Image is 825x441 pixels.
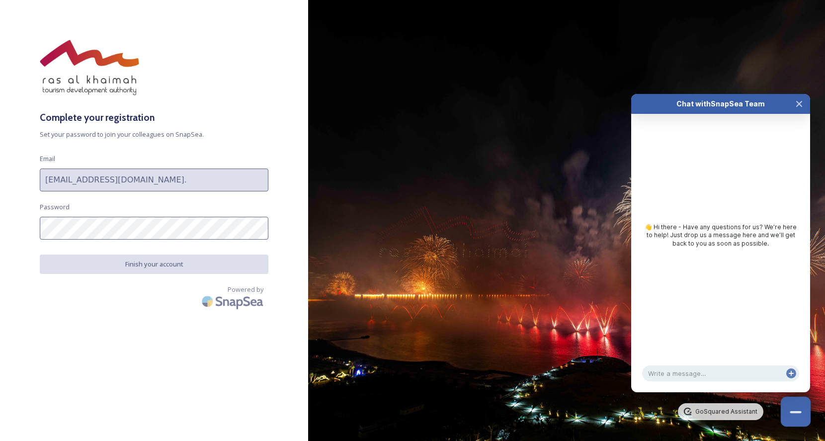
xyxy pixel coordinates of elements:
[40,255,268,274] button: Finish your account
[649,99,792,109] div: Chat with SnapSea Team
[40,40,139,95] img: raktda_eng_new-stacked-logo_rgb.png
[199,290,268,313] img: SnapSea Logo
[40,110,268,125] h3: Complete your registration
[678,403,763,420] a: GoSquared Assistant
[40,154,55,164] span: Email
[228,285,263,294] span: Powered by
[641,223,800,248] div: 👋 Hi there - Have any questions for us? We’re here to help! Just drop us a message here and we’ll...
[781,397,811,427] button: Close Chat
[788,94,810,114] button: Close Chat
[40,202,70,212] span: Password
[40,130,268,139] span: Set your password to join your colleagues on SnapSea.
